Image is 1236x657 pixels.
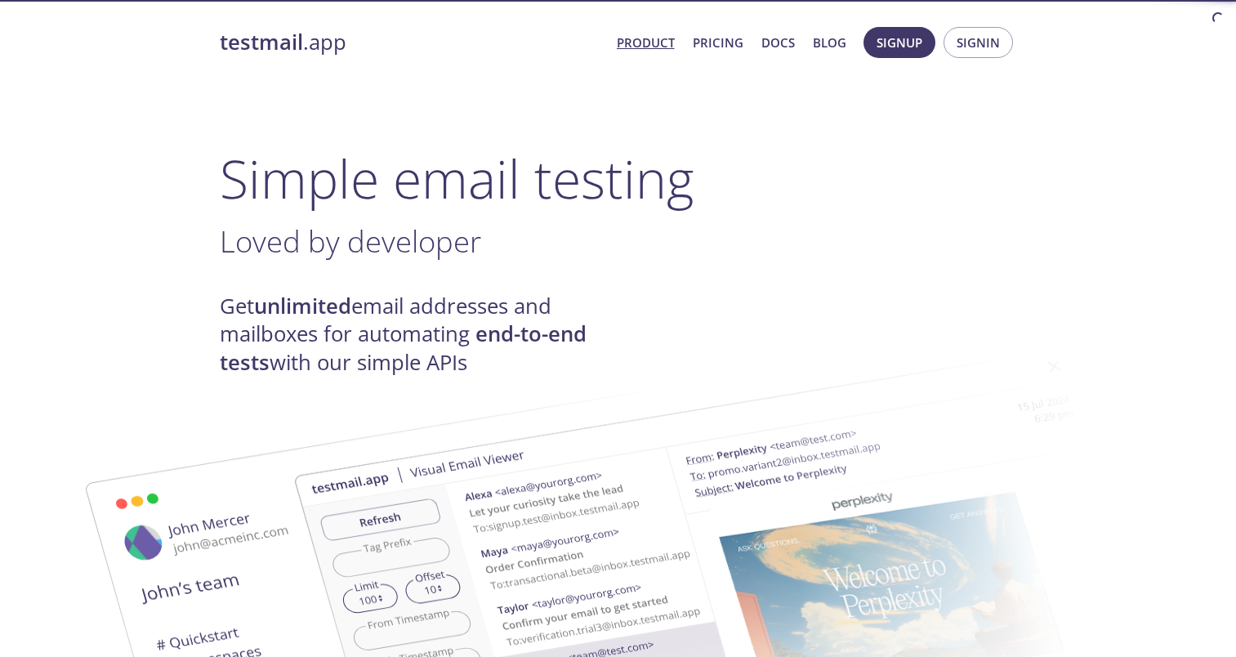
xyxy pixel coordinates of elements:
[254,292,351,320] strong: unlimited
[957,32,1000,53] span: Signin
[863,27,935,58] button: Signup
[220,29,604,56] a: testmail.app
[220,221,481,261] span: Loved by developer
[617,32,675,53] a: Product
[813,32,846,53] a: Blog
[220,147,1017,210] h1: Simple email testing
[220,320,587,376] strong: end-to-end tests
[220,293,618,377] h4: Get email addresses and mailboxes for automating with our simple APIs
[761,32,795,53] a: Docs
[877,32,922,53] span: Signup
[220,28,303,56] strong: testmail
[944,27,1013,58] button: Signin
[693,32,743,53] a: Pricing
